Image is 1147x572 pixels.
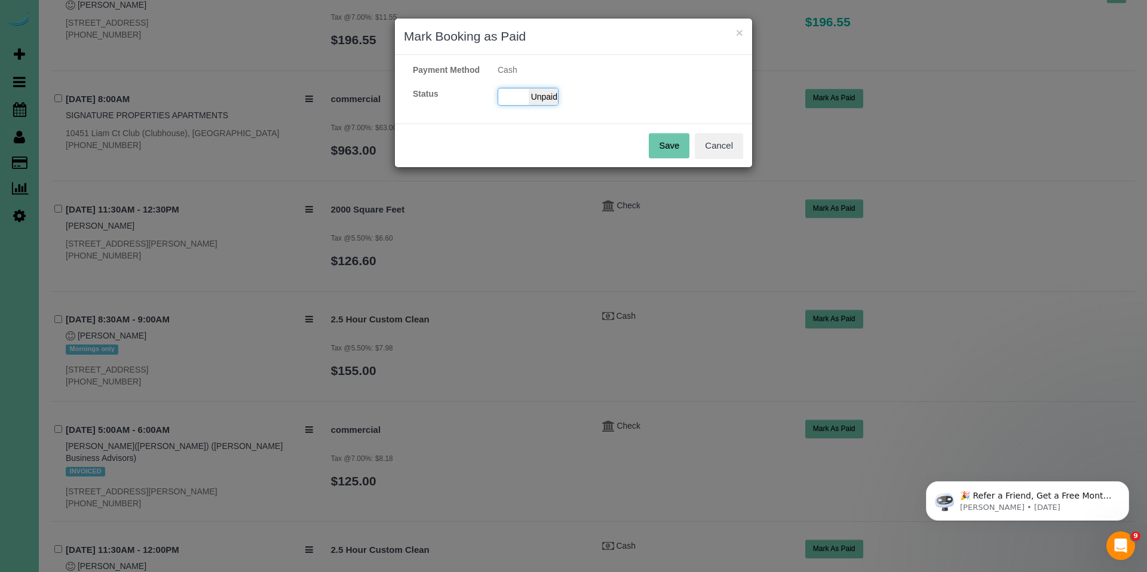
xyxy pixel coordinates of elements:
span: 9 [1131,531,1140,541]
button: Cancel [695,133,743,158]
h3: Mark Booking as Paid [404,27,743,45]
iframe: Intercom live chat [1106,531,1135,560]
div: Cash [489,64,715,76]
span: Unpaid [529,88,559,105]
label: Status [404,88,489,100]
button: × [736,26,743,39]
span: 🎉 Refer a Friend, Get a Free Month! 🎉 Love Automaid? Share the love! When you refer a friend who ... [52,35,204,163]
p: Message from Ellie, sent 3d ago [52,46,206,57]
button: Save [649,133,689,158]
label: Payment Method [404,64,489,76]
iframe: Intercom notifications message [908,456,1147,540]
